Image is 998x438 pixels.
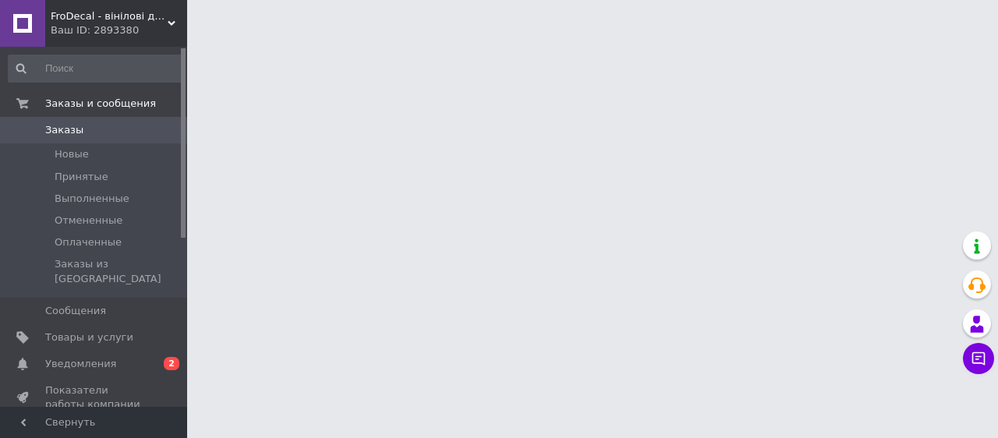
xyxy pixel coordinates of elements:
span: Заказы и сообщения [45,97,156,111]
span: Заказы из [GEOGRAPHIC_DATA] [55,257,182,285]
span: Уведомления [45,357,116,371]
span: Отмененные [55,214,122,228]
input: Поиск [8,55,184,83]
span: Показатели работы компании [45,383,144,412]
span: Заказы [45,123,83,137]
span: Сообщения [45,304,106,318]
span: FroDecal - вінілові декоративні наклейки на стіни, скло, дзеркала [51,9,168,23]
span: Выполненные [55,192,129,206]
span: Новые [55,147,89,161]
span: 2 [164,357,179,370]
span: Товары и услуги [45,330,133,344]
span: Оплаченные [55,235,122,249]
div: Ваш ID: 2893380 [51,23,187,37]
span: Принятые [55,170,108,184]
button: Чат с покупателем [963,343,994,374]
